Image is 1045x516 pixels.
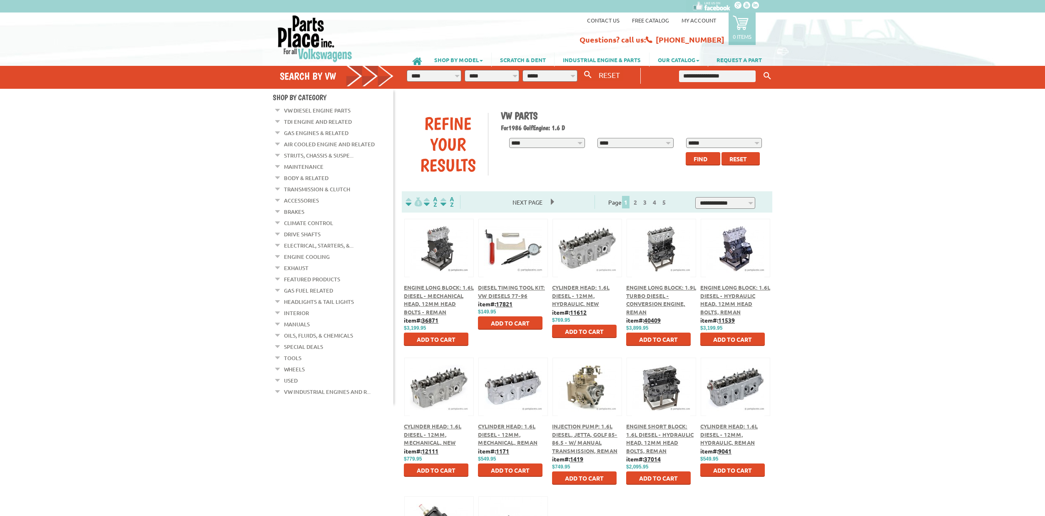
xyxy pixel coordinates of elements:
[552,464,570,470] span: $749.95
[496,447,509,455] u: 1171
[284,116,352,127] a: TDI Engine and Related
[761,69,774,83] button: Keyword Search
[644,455,661,463] u: 37014
[733,33,751,40] p: 0 items
[284,308,309,318] a: Interior
[284,263,309,273] a: Exhaust
[284,206,304,217] a: Brakes
[284,240,353,251] a: Electrical, Starters, &...
[632,17,669,24] a: Free Catalog
[632,198,639,206] a: 2
[552,471,617,485] button: Add to Cart
[439,197,455,207] img: Sort by Sales Rank
[284,296,354,307] a: Headlights & Tail Lights
[713,466,752,474] span: Add to Cart
[284,173,328,183] a: Body & Related
[626,471,691,485] button: Add to Cart
[639,474,678,482] span: Add to Cart
[686,152,720,165] button: Find
[491,466,530,474] span: Add to Cart
[422,197,439,207] img: Sort by Headline
[700,316,735,324] b: item#:
[626,423,694,454] a: Engine Short Block: 1.6L Diesel - Hydraulic Head, 12mm Head Bolts, Reman
[404,423,461,446] span: Cylinder Head: 1.6L Diesel - 12mm, Mechanical, New
[417,336,455,343] span: Add to Cart
[565,474,604,482] span: Add to Cart
[694,155,707,163] span: Find
[284,330,353,341] a: Oils, Fluids, & Chemicals
[700,463,765,477] button: Add to Cart
[501,124,766,132] h2: 1986 Golf
[552,423,617,454] a: Injection Pump: 1.6L Diesel, Jetta, Golf 85-86.5 - w/ Manual Transmission, Reman
[565,328,604,335] span: Add to Cart
[284,184,350,195] a: Transmission & Clutch
[649,53,708,67] a: OUR CATALOG
[552,455,583,463] b: item#:
[417,466,455,474] span: Add to Cart
[587,17,620,24] a: Contact us
[284,386,371,397] a: VW Industrial Engines and R...
[641,198,649,206] a: 3
[626,333,691,346] button: Add to Cart
[729,13,756,45] a: 0 items
[404,456,422,462] span: $779.95
[284,128,348,138] a: Gas Engines & Related
[478,284,545,299] a: Diesel Timing Tool Kit: VW Diesels 77-96
[626,325,648,331] span: $3,899.95
[496,300,513,308] u: 17821
[595,195,682,209] div: Page
[682,17,716,24] a: My Account
[660,198,668,206] a: 5
[639,336,678,343] span: Add to Cart
[570,455,583,463] u: 1419
[284,375,298,386] a: Used
[570,308,587,316] u: 11612
[708,53,770,67] a: REQUEST A PART
[422,447,438,455] u: 12111
[478,463,542,477] button: Add to Cart
[284,195,319,206] a: Accessories
[408,113,488,175] div: Refine Your Results
[284,150,353,161] a: Struts, Chassis & Suspe...
[651,198,658,206] a: 4
[626,455,661,463] b: item#:
[404,333,468,346] button: Add to Cart
[284,251,330,262] a: Engine Cooling
[478,447,509,455] b: item#:
[555,53,649,67] a: INDUSTRIAL ENGINE & PARTS
[478,300,513,308] b: item#:
[422,316,438,324] u: 36871
[478,456,496,462] span: $549.95
[491,319,530,327] span: Add to Cart
[700,423,758,446] span: Cylinder Head: 1.6L Diesel - 12mm, Hydraulic, Reman
[504,198,551,206] a: Next Page
[644,316,661,324] u: 40409
[404,463,468,477] button: Add to Cart
[626,284,696,316] a: Engine Long Block: 1.9L Turbo Diesel - Conversion Engine, Reman
[404,325,426,331] span: $3,199.95
[478,423,537,446] span: Cylinder Head: 1.6L Diesel - 12mm, Mechanical, Reman
[277,15,353,63] img: Parts Place Inc!
[284,364,305,375] a: Wheels
[581,69,595,81] button: Search By VW...
[284,285,333,296] a: Gas Fuel Related
[284,229,321,240] a: Drive Shafts
[713,336,752,343] span: Add to Cart
[626,316,661,324] b: item#:
[552,284,610,307] a: Cylinder Head: 1.6L Diesel - 12mm, Hydraulic, New
[280,70,394,82] h4: Search by VW
[718,316,735,324] u: 11539
[700,447,731,455] b: item#:
[722,152,760,165] button: Reset
[700,284,770,316] span: Engine Long Block: 1.6L Diesel - Hydraulic Head, 12mm Head Bolts, Reman
[718,447,731,455] u: 9041
[552,317,570,323] span: $769.95
[284,161,323,172] a: Maintenance
[404,284,474,316] a: Engine Long Block: 1.6L Diesel - Mechanical Head, 12mm Head Bolts - Reman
